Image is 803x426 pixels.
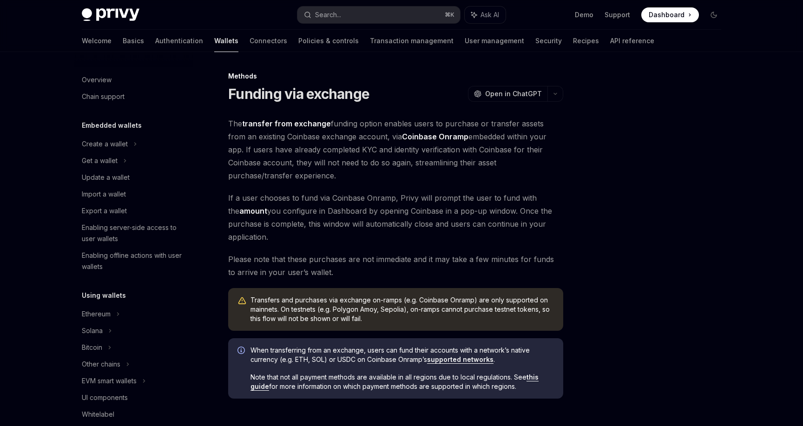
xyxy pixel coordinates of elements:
[228,191,563,243] span: If a user chooses to fund via Coinbase Onramp, Privy will prompt the user to fund with the you co...
[250,373,554,391] span: Note that not all payment methods are available in all regions due to local regulations. See for ...
[74,406,193,423] a: Whitelabel
[250,373,539,391] a: this guide
[445,11,454,19] span: ⌘ K
[82,91,125,102] div: Chain support
[74,72,193,88] a: Overview
[74,219,193,247] a: Enabling server-side access to user wallets
[610,30,654,52] a: API reference
[535,30,562,52] a: Security
[74,389,193,406] a: UI components
[82,172,130,183] div: Update a wallet
[123,30,144,52] a: Basics
[237,347,247,356] svg: Info
[573,30,599,52] a: Recipes
[82,189,126,200] div: Import a wallet
[82,342,102,353] div: Bitcoin
[82,8,139,21] img: dark logo
[370,30,454,52] a: Transaction management
[468,86,547,102] button: Open in ChatGPT
[82,205,127,216] div: Export a wallet
[402,132,468,142] a: Coinbase Onramp
[82,359,120,370] div: Other chains
[427,355,494,364] a: supported networks
[228,253,563,279] span: Please note that these purchases are not immediate and it may take a few minutes for funds to arr...
[465,7,506,23] button: Ask AI
[82,325,103,336] div: Solana
[82,74,112,85] div: Overview
[649,10,685,20] span: Dashboard
[82,30,112,52] a: Welcome
[485,89,542,98] span: Open in ChatGPT
[228,72,563,81] div: Methods
[641,7,699,22] a: Dashboard
[82,222,188,244] div: Enabling server-side access to user wallets
[82,120,142,131] h5: Embedded wallets
[74,203,193,219] a: Export a wallet
[605,10,630,20] a: Support
[74,247,193,275] a: Enabling offline actions with user wallets
[74,88,193,105] a: Chain support
[228,117,563,182] span: The funding option enables users to purchase or transfer assets from an existing Coinbase exchang...
[465,30,524,52] a: User management
[239,206,267,216] a: amount
[82,308,111,320] div: Ethereum
[250,30,287,52] a: Connectors
[82,250,188,272] div: Enabling offline actions with user wallets
[237,296,247,306] svg: Warning
[250,346,554,364] span: When transferring from an exchange, users can fund their accounts with a network’s native currenc...
[82,290,126,301] h5: Using wallets
[74,169,193,186] a: Update a wallet
[297,7,460,23] button: Search...⌘K
[214,30,238,52] a: Wallets
[242,119,331,128] strong: transfer from exchange
[82,138,128,150] div: Create a wallet
[82,409,114,420] div: Whitelabel
[298,30,359,52] a: Policies & controls
[82,375,137,387] div: EVM smart wallets
[315,9,341,20] div: Search...
[480,10,499,20] span: Ask AI
[228,85,369,102] h1: Funding via exchange
[74,186,193,203] a: Import a wallet
[155,30,203,52] a: Authentication
[575,10,593,20] a: Demo
[706,7,721,22] button: Toggle dark mode
[82,392,128,403] div: UI components
[250,295,554,323] span: Transfers and purchases via exchange on-ramps (e.g. Coinbase Onramp) are only supported on mainne...
[82,155,118,166] div: Get a wallet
